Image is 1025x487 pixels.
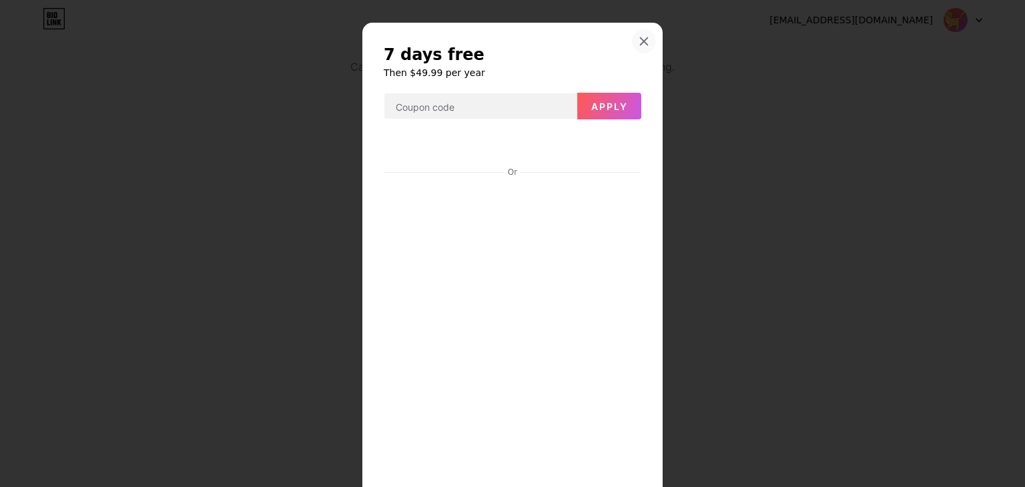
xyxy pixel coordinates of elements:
[384,66,641,79] h6: Then $49.99 per year
[505,167,520,177] div: Or
[591,101,628,112] span: Apply
[384,93,577,120] input: Coupon code
[384,44,484,65] span: 7 days free
[577,93,641,119] button: Apply
[384,131,641,163] iframe: Secure payment button frame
